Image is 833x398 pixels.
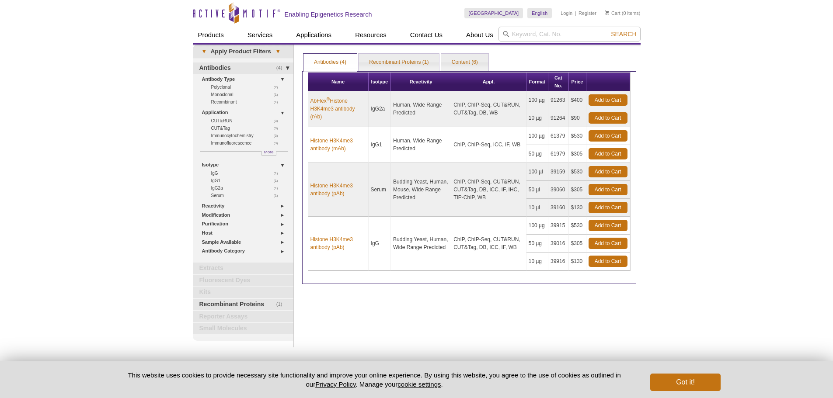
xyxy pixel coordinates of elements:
[605,10,609,15] img: Your Cart
[569,163,586,181] td: $530
[211,91,283,98] a: (1)Monoclonal
[650,374,720,391] button: Got it!
[202,246,288,256] a: Antibody Category
[274,192,283,199] span: (1)
[271,48,285,55] span: ▾
[261,151,276,156] a: More
[526,235,548,253] td: 50 µg
[274,83,283,91] span: (2)
[202,108,288,117] a: Application
[526,181,548,199] td: 50 µl
[526,73,548,91] th: Format
[193,287,293,298] a: Kits
[202,219,288,228] a: Purification
[264,148,274,156] span: More
[202,75,288,84] a: Antibody Type
[274,98,283,106] span: (1)
[589,112,627,124] a: Add to Cart
[589,94,627,106] a: Add to Cart
[274,184,283,192] span: (1)
[548,91,569,109] td: 91263
[193,62,293,74] a: (4)Antibodies
[526,199,548,217] td: 10 µl
[589,202,627,213] a: Add to Cart
[569,217,586,235] td: $530
[569,73,586,91] th: Price
[575,8,576,18] li: |
[548,217,569,235] td: 39915
[303,54,357,71] a: Antibodies (4)
[193,263,293,274] a: Extracts
[608,30,639,38] button: Search
[285,10,372,18] h2: Enabling Epigenetics Research
[202,211,288,220] a: Modification
[211,117,283,125] a: (3)CUT&RUN
[193,45,293,59] a: ▾Apply Product Filters▾
[391,73,451,91] th: Reactivity
[526,127,548,145] td: 100 µg
[441,54,488,71] a: Content (6)
[579,10,596,16] a: Register
[193,275,293,286] a: Fluorescent Dyes
[369,217,391,270] td: IgG
[242,27,278,43] a: Services
[391,127,451,163] td: Human, Wide Range Predicted
[276,62,287,74] span: (4)
[113,370,636,389] p: This website uses cookies to provide necessary site functionality and improve your online experie...
[569,253,586,270] td: $130
[526,145,548,163] td: 50 µg
[310,97,366,121] a: AbFlex®Histone H3K4me3 antibody (rAb)
[589,220,627,231] a: Add to Cart
[369,127,391,163] td: IgG1
[211,139,283,147] a: (3)Immunofluorescence
[274,177,283,184] span: (1)
[526,217,548,235] td: 100 µg
[308,73,369,91] th: Name
[548,145,569,163] td: 61979
[605,8,641,18] li: (0 items)
[605,10,620,16] a: Cart
[548,199,569,217] td: 39160
[569,91,586,109] td: $400
[369,163,391,217] td: Serum
[276,299,287,310] span: (1)
[274,139,283,147] span: (3)
[193,299,293,310] a: (1)Recombinant Proteins
[526,253,548,270] td: 10 µg
[548,163,569,181] td: 39159
[548,181,569,199] td: 39060
[569,127,586,145] td: $530
[405,27,448,43] a: Contact Us
[193,311,293,322] a: Reporter Assays
[291,27,337,43] a: Applications
[211,125,283,132] a: (3)CUT&Tag
[211,177,283,184] a: (1)IgG1
[589,256,627,267] a: Add to Cart
[211,98,283,106] a: (1)Recombinant
[569,145,586,163] td: $305
[310,235,366,251] a: Histone H3K4me3 antibody (pAb)
[202,201,288,211] a: Reactivity
[211,83,283,91] a: (2)Polyclonal
[589,238,627,249] a: Add to Cart
[589,184,627,195] a: Add to Cart
[310,182,366,197] a: Histone H3K4me3 antibody (pAb)
[548,109,569,127] td: 91264
[451,73,526,91] th: Appl.
[391,217,451,270] td: Budding Yeast, Human, Wide Range Predicted
[274,117,283,125] span: (3)
[202,228,288,238] a: Host
[589,130,627,142] a: Add to Cart
[327,97,330,101] sup: ®
[350,27,392,43] a: Resources
[274,170,283,177] span: (1)
[526,109,548,127] td: 10 µg
[527,8,552,18] a: English
[193,27,229,43] a: Products
[369,73,391,91] th: Isotype
[569,109,586,127] td: $90
[451,217,526,270] td: ChIP, ChIP-Seq, CUT&RUN, CUT&Tag, DB, ICC, IF, WB
[611,31,636,38] span: Search
[211,192,283,199] a: (1)Serum
[391,163,451,217] td: Budding Yeast, Human, Mouse, Wide Range Predicted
